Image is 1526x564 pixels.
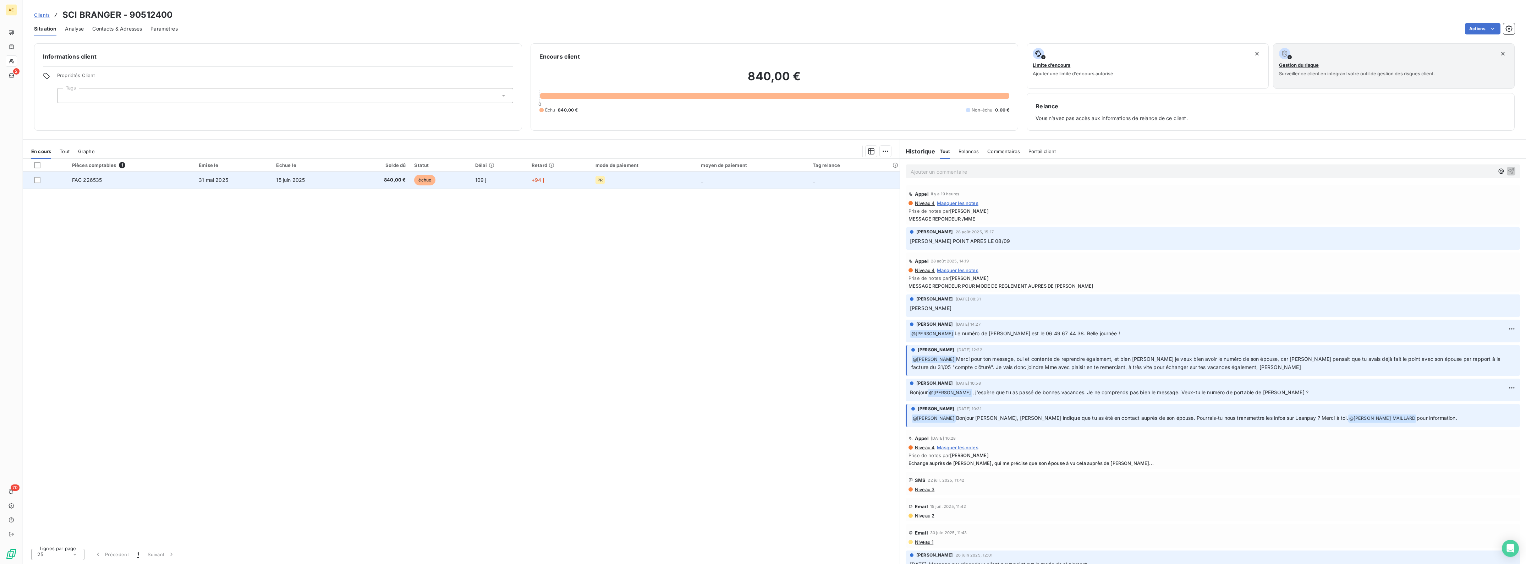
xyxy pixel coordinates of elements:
[701,162,804,168] div: moyen de paiement
[910,330,954,338] span: @ [PERSON_NAME]
[34,11,50,18] a: Clients
[928,478,964,482] span: 22 juil. 2025, 11:42
[912,356,956,364] span: @ [PERSON_NAME]
[956,297,981,301] span: [DATE] 08:31
[119,162,125,168] span: 1
[57,72,513,82] span: Propriétés Client
[931,436,956,440] span: [DATE] 10:28
[1273,43,1515,89] button: Gestion du risqueSurveiller ce client en intégrant votre outil de gestion des risques client.
[1417,415,1457,421] span: pour information.
[914,539,933,545] span: Niveau 1
[60,148,70,154] span: Tout
[352,177,406,184] span: 840,00 €
[916,552,953,558] span: [PERSON_NAME]
[915,530,928,536] span: Email
[912,414,956,423] span: @ [PERSON_NAME]
[143,547,179,562] button: Suivant
[276,162,344,168] div: Échue le
[916,296,953,302] span: [PERSON_NAME]
[199,162,268,168] div: Émise le
[930,531,967,535] span: 30 juin 2025, 11:43
[1027,43,1268,89] button: Limite d’encoursAjouter une limite d’encours autorisé
[137,551,139,558] span: 1
[595,162,693,168] div: mode de paiement
[133,547,143,562] button: 1
[918,406,954,412] span: [PERSON_NAME]
[937,445,978,450] span: Masquer les notes
[90,547,133,562] button: Précédent
[950,208,989,214] span: [PERSON_NAME]
[6,548,17,560] img: Logo LeanPay
[1033,62,1070,68] span: Limite d’encours
[916,380,953,386] span: [PERSON_NAME]
[916,229,953,235] span: [PERSON_NAME]
[1036,102,1506,110] h6: Relance
[911,356,1502,370] span: Merci pour ton message, oui et contente de reprendre également, et bien [PERSON_NAME] je veux bie...
[199,177,228,183] span: 31 mai 2025
[352,162,406,168] div: Solde dû
[701,177,703,183] span: _
[34,12,50,18] span: Clients
[915,258,929,264] span: Appel
[918,347,954,353] span: [PERSON_NAME]
[92,25,142,32] span: Contacts & Adresses
[928,389,972,397] span: @ [PERSON_NAME]
[909,283,1517,289] span: MESSAGE REPONDEUR POUR MODE DE REGLEMENT AUPRES DE [PERSON_NAME]
[914,487,934,492] span: Niveau 3
[972,389,1308,395] span: , j'espère que tu as passé de bonnes vacances. Je ne comprends pas bien le message. Veux-tu le nu...
[538,101,541,107] span: 0
[31,148,51,154] span: En cours
[930,504,966,509] span: 15 juil. 2025, 11:42
[959,148,979,154] span: Relances
[11,484,20,491] span: 70
[914,267,935,273] span: Niveau 4
[6,4,17,16] div: AE
[900,147,935,156] h6: Historique
[909,460,1517,466] span: Echange auprès de [PERSON_NAME], qui me précise que son épouse à vu cela auprès de [PERSON_NAME]...
[950,452,989,458] span: [PERSON_NAME]
[937,267,978,273] span: Masquer les notes
[937,200,978,206] span: Masquer les notes
[78,148,95,154] span: Graphe
[1465,23,1500,34] button: Actions
[276,177,305,183] span: 15 juin 2025
[1028,148,1056,154] span: Portail client
[931,192,959,196] span: il y a 19 heures
[545,107,555,113] span: Échu
[1348,414,1416,423] span: @ [PERSON_NAME] MAILLARD
[995,107,1009,113] span: 0,00 €
[916,321,953,327] span: [PERSON_NAME]
[910,238,1010,244] span: [PERSON_NAME] POINT APRES LE 08/09
[598,178,603,182] span: PR
[37,551,43,558] span: 25
[813,177,815,183] span: _
[931,259,969,263] span: 28 août 2025, 14:19
[940,148,950,154] span: Tout
[956,381,981,385] span: [DATE] 10:58
[1033,71,1113,76] span: Ajouter une limite d’encours autorisé
[72,162,190,168] div: Pièces comptables
[914,200,935,206] span: Niveau 4
[987,148,1020,154] span: Commentaires
[414,175,435,185] span: échue
[909,208,1517,214] span: Prise de notes par
[909,216,1517,222] span: MESSAGE REPONDEUR /MME
[950,275,989,281] span: [PERSON_NAME]
[532,162,587,168] div: Retard
[34,25,56,32] span: Situation
[475,162,523,168] div: Délai
[558,107,578,113] span: 840,00 €
[915,435,929,441] span: Appel
[915,191,929,197] span: Appel
[532,177,544,183] span: +94 j
[915,504,928,509] span: Email
[539,69,1010,91] h2: 840,00 €
[972,107,992,113] span: Non-échu
[813,162,895,168] div: Tag relance
[475,177,487,183] span: 109 j
[65,25,84,32] span: Analyse
[13,68,20,75] span: 2
[910,389,928,395] span: Bonjour
[956,415,1348,421] span: Bonjour [PERSON_NAME], [PERSON_NAME] indique que tu as été en contact auprès de son épouse. Pourr...
[956,322,981,326] span: [DATE] 14:27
